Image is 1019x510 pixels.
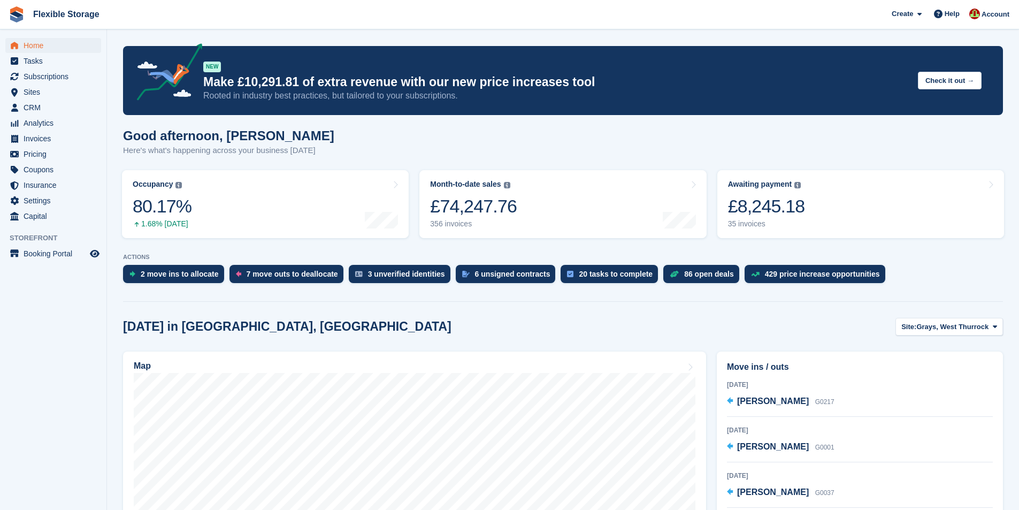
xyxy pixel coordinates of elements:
div: £8,245.18 [728,195,805,217]
a: 7 move outs to deallocate [229,265,349,288]
h2: Map [134,361,151,371]
img: verify_identity-adf6edd0f0f0b5bbfe63781bf79b02c33cf7c696d77639b501bdc392416b5a36.svg [355,271,363,277]
a: menu [5,100,101,115]
span: Pricing [24,147,88,162]
span: [PERSON_NAME] [737,442,809,451]
img: David Jones [969,9,980,19]
a: 20 tasks to complete [561,265,663,288]
h2: Move ins / outs [727,361,993,374]
div: 1.68% [DATE] [133,219,191,229]
a: Month-to-date sales £74,247.76 356 invoices [419,170,706,238]
span: [PERSON_NAME] [737,397,809,406]
a: menu [5,116,101,131]
span: Account [982,9,1009,20]
button: Site: Grays, West Thurrock [895,318,1003,336]
div: 20 tasks to complete [579,270,653,278]
div: [DATE] [727,471,993,481]
a: menu [5,54,101,68]
span: G0001 [815,444,834,451]
div: Occupancy [133,180,173,189]
p: Make £10,291.81 of extra revenue with our new price increases tool [203,74,909,90]
a: menu [5,147,101,162]
a: Awaiting payment £8,245.18 35 invoices [717,170,1004,238]
div: NEW [203,62,221,72]
a: menu [5,246,101,261]
a: menu [5,162,101,177]
div: 429 price increase opportunities [765,270,880,278]
img: icon-info-grey-7440780725fd019a000dd9b08b2336e03edf1995a4989e88bcd33f0948082b44.svg [794,182,801,188]
img: move_outs_to_deallocate_icon-f764333ba52eb49d3ac5e1228854f67142a1ed5810a6f6cc68b1a99e826820c5.svg [236,271,241,277]
span: G0037 [815,489,834,497]
p: Rooted in industry best practices, but tailored to your subscriptions. [203,90,909,102]
a: [PERSON_NAME] G0037 [727,486,834,500]
div: Awaiting payment [728,180,792,189]
h2: [DATE] in [GEOGRAPHIC_DATA], [GEOGRAPHIC_DATA] [123,319,451,334]
a: 6 unsigned contracts [456,265,561,288]
span: Analytics [24,116,88,131]
a: menu [5,131,101,146]
span: [PERSON_NAME] [737,488,809,497]
span: CRM [24,100,88,115]
img: move_ins_to_allocate_icon-fdf77a2bb77ea45bf5b3d319d69a93e2d87916cf1d5bf7949dd705db3b84f3ca.svg [129,271,135,277]
a: menu [5,85,101,100]
img: contract_signature_icon-13c848040528278c33f63329250d36e43548de30e8caae1d1a13099fd9432cc5.svg [462,271,470,277]
div: [DATE] [727,380,993,390]
a: Preview store [88,247,101,260]
div: £74,247.76 [430,195,517,217]
img: deal-1b604bf984904fb50ccaf53a9ad4b4a5d6e5aea283cecdc64d6e3604feb123c2.svg [670,270,679,278]
span: Insurance [24,178,88,193]
span: Tasks [24,54,88,68]
a: menu [5,38,101,53]
img: price-adjustments-announcement-icon-8257ccfd72463d97f412b2fc003d46551f7dbcb40ab6d574587a9cd5c0d94... [128,43,203,104]
h1: Good afternoon, [PERSON_NAME] [123,128,334,143]
span: Help [945,9,960,19]
div: 86 open deals [684,270,734,278]
span: Settings [24,193,88,208]
div: Month-to-date sales [430,180,501,189]
span: Create [892,9,913,19]
a: 429 price increase opportunities [745,265,891,288]
img: task-75834270c22a3079a89374b754ae025e5fb1db73e45f91037f5363f120a921f8.svg [567,271,573,277]
span: G0217 [815,398,834,406]
a: menu [5,178,101,193]
a: 2 move ins to allocate [123,265,229,288]
div: 2 move ins to allocate [141,270,219,278]
button: Check it out → [918,72,982,89]
img: price_increase_opportunities-93ffe204e8149a01c8c9dc8f82e8f89637d9d84a8eef4429ea346261dce0b2c0.svg [751,272,760,277]
a: Flexible Storage [29,5,104,23]
span: Invoices [24,131,88,146]
span: Capital [24,209,88,224]
span: Grays, West Thurrock [916,322,989,332]
img: icon-info-grey-7440780725fd019a000dd9b08b2336e03edf1995a4989e88bcd33f0948082b44.svg [504,182,510,188]
div: [DATE] [727,425,993,435]
div: 80.17% [133,195,191,217]
div: 35 invoices [728,219,805,229]
img: icon-info-grey-7440780725fd019a000dd9b08b2336e03edf1995a4989e88bcd33f0948082b44.svg [175,182,182,188]
a: [PERSON_NAME] G0001 [727,440,834,454]
span: Storefront [10,233,106,243]
span: Home [24,38,88,53]
div: 6 unsigned contracts [475,270,550,278]
span: Sites [24,85,88,100]
a: Occupancy 80.17% 1.68% [DATE] [122,170,409,238]
img: stora-icon-8386f47178a22dfd0bd8f6a31ec36ba5ce8667c1dd55bd0f319d3a0aa187defe.svg [9,6,25,22]
a: menu [5,69,101,84]
a: [PERSON_NAME] G0217 [727,395,834,409]
a: 86 open deals [663,265,745,288]
a: menu [5,193,101,208]
div: 7 move outs to deallocate [247,270,338,278]
span: Coupons [24,162,88,177]
a: menu [5,209,101,224]
span: Subscriptions [24,69,88,84]
div: 356 invoices [430,219,517,229]
p: ACTIONS [123,254,1003,261]
div: 3 unverified identities [368,270,445,278]
a: 3 unverified identities [349,265,456,288]
span: Site: [901,322,916,332]
p: Here's what's happening across your business [DATE] [123,144,334,157]
span: Booking Portal [24,246,88,261]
